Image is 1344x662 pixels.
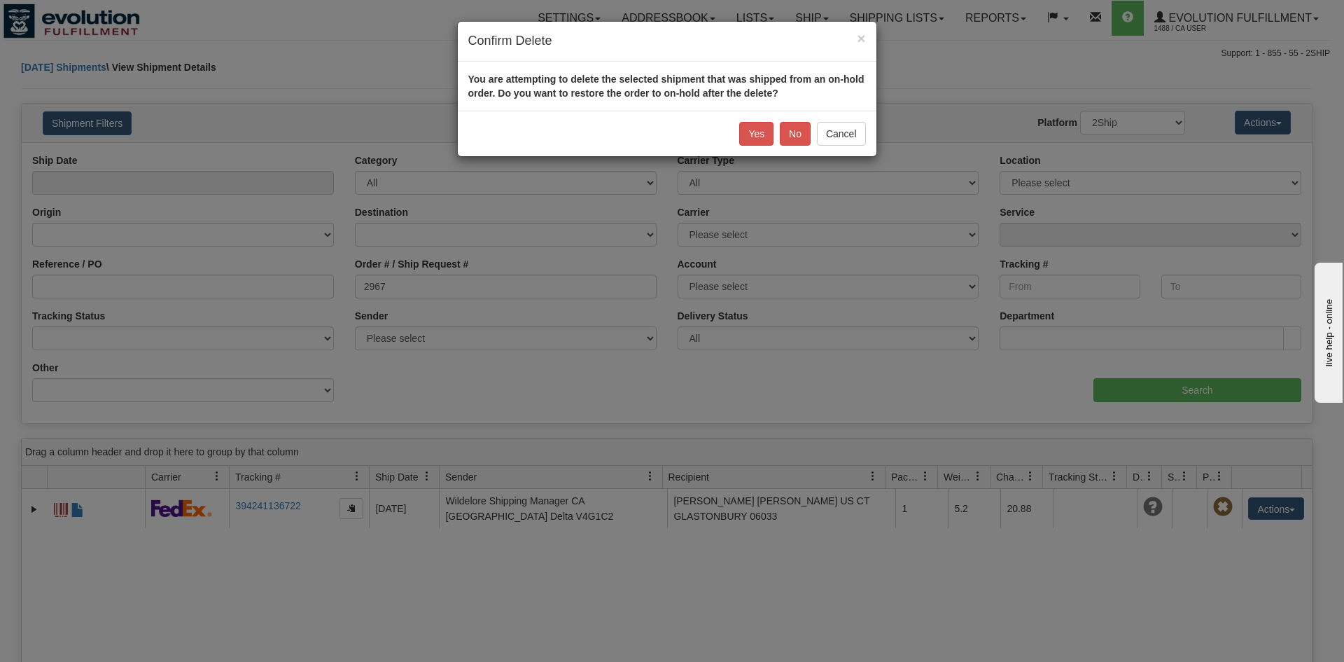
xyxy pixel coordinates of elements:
h4: Confirm Delete [468,32,866,50]
iframe: chat widget [1312,259,1343,402]
button: No [780,122,811,146]
button: Cancel [817,122,866,146]
div: live help - online [10,12,129,22]
button: Yes [739,122,773,146]
button: Close [857,31,865,46]
span: × [857,30,865,46]
strong: You are attempting to delete the selected shipment that was shipped from an on-hold order. Do you... [468,74,864,99]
